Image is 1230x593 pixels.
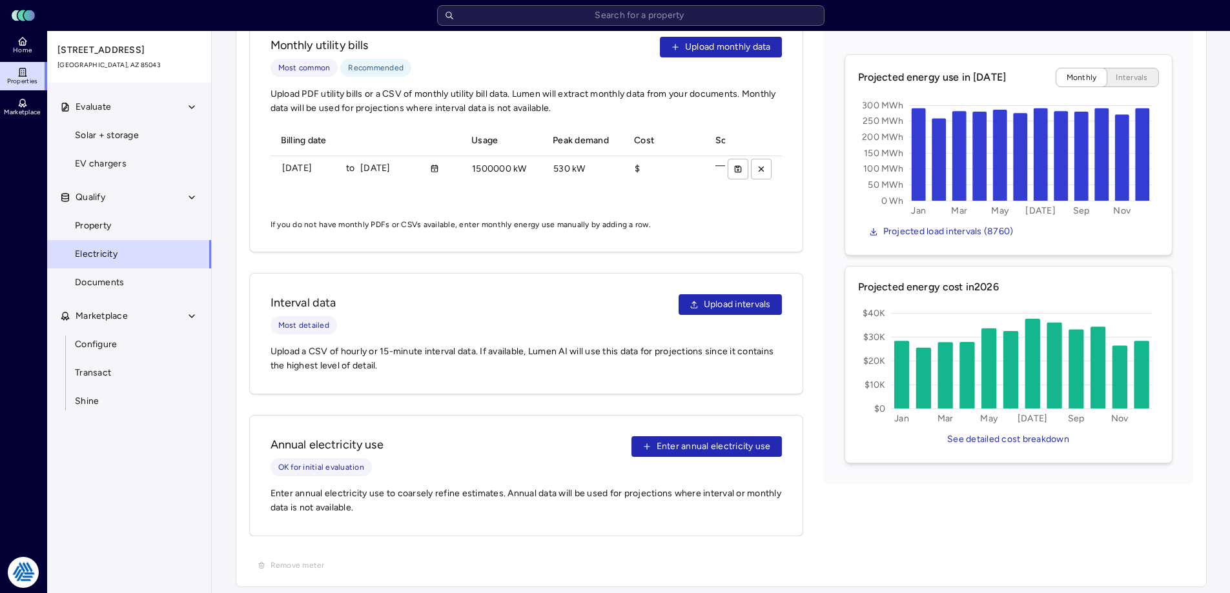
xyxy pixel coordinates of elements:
text: May [980,413,998,424]
span: Projected energy use in [DATE] [858,70,1007,85]
text: 250 MWh [863,116,903,126]
text: [DATE] [1017,413,1047,424]
a: EV chargers [46,150,212,178]
span: Configure [75,337,117,352]
input: Search for a property [437,5,825,26]
text: $10K [864,379,885,390]
span: Most detailed [278,319,329,332]
span: Shine [75,394,99,408]
span: Evaluate [76,100,111,114]
span: [GEOGRAPHIC_DATA], AZ 85043 [57,60,202,70]
span: Properties [7,77,38,85]
span: Projected load intervals (8760) [883,225,1014,239]
span: Documents [75,276,124,290]
text: 50 MWh [868,179,903,190]
text: Mar [937,413,953,424]
text: 200 MWh [862,132,903,143]
text: 0 Wh [881,196,903,206]
text: [DATE] [1025,205,1056,216]
span: Upload monthly data [685,40,771,54]
text: $40K [862,308,885,319]
a: Documents [46,268,212,297]
span: Monthly [1067,73,1097,82]
th: Source [705,126,757,156]
text: Nov [1111,413,1129,424]
button: Projected load intervals (8760) [858,221,1025,242]
text: 150 MWh [864,148,903,159]
a: Shine [46,387,212,416]
button: Evaluate [47,93,212,121]
td: — [705,156,757,183]
span: Upload PDF utility bills or a CSV of monthly utility bill data. Lumen will extract monthly data f... [271,87,782,116]
button: Enter annual electricity use [631,436,782,457]
span: [STREET_ADDRESS] [57,43,202,57]
span: See detailed cost breakdown [947,432,1069,447]
span: Solar + storage [75,128,139,143]
button: Marketplace [47,302,212,330]
span: Marketplace [4,108,40,116]
span: Marketplace [76,309,128,323]
span: Remove meter [271,559,325,572]
a: Property [46,212,212,240]
span: Home [13,46,32,54]
span: Electricity [75,247,118,261]
text: 100 MWh [863,163,903,174]
a: Transact [46,359,212,387]
span: Qualify [76,190,105,205]
span: Recommended [348,61,404,74]
span: Enter annual electricity use [657,439,771,454]
span: EV chargers [75,157,127,171]
text: $20K [863,356,885,367]
span: to [346,158,355,179]
text: 300 MWh [862,100,903,111]
text: May [991,205,1009,216]
button: Remove meter [249,557,333,574]
a: Electricity [46,240,212,268]
span: Monthly utility bills [271,37,412,54]
text: Sep [1067,413,1084,424]
text: Mar [951,205,967,216]
span: Interval data [271,294,337,311]
th: Usage [461,126,542,156]
span: Upload intervals [704,297,771,312]
a: Configure [46,330,212,359]
span: Most common [278,61,331,74]
span: Transact [75,366,111,380]
button: Upload monthly data [660,37,782,57]
span: Projected energy cost in 2026 [858,279,1159,300]
th: Peak demand [542,126,624,156]
text: Sep [1072,205,1089,216]
text: $30K [863,332,885,343]
span: If you do not have monthly PDFs or CSVs available, enter monthly energy use manually by adding a ... [271,218,782,231]
button: Upload intervals [679,294,782,315]
span: Property [75,219,111,233]
text: Jan [894,413,909,424]
text: Nov [1113,205,1131,216]
span: Annual electricity use [271,436,384,453]
a: Solar + storage [46,121,212,150]
button: See detailed cost breakdown [936,429,1080,450]
span: OK for initial evaluation [278,461,364,474]
text: Jan [911,205,926,216]
button: Qualify [47,183,212,212]
span: Enter annual electricity use to coarsely refine estimates. Annual data will be used for projectio... [271,487,782,515]
span: Upload a CSV of hourly or 15-minute interval data. If available, Lumen AI will use this data for ... [271,345,782,373]
span: Intervals [1116,73,1147,82]
img: Tradition Energy [8,557,39,588]
th: Cost [624,126,705,156]
text: $0 [874,403,886,414]
a: Projected load intervals (8760) [858,221,1159,242]
th: Billing date [271,126,462,156]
